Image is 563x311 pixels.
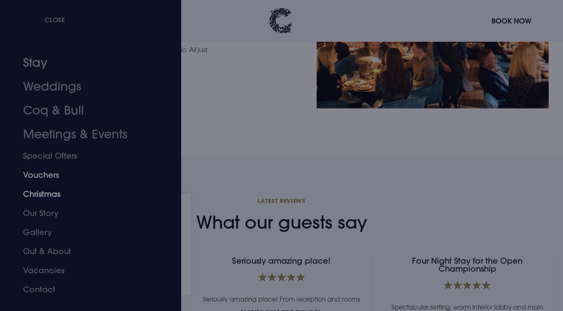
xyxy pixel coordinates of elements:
[24,12,65,28] button: Close
[23,165,149,185] a: Vouchers
[23,75,149,99] a: Weddings
[23,261,149,280] a: Vacancies
[23,204,149,223] a: Our Story
[23,51,149,75] a: Stay
[23,99,149,122] a: Coq & Bull
[23,242,149,261] a: Out & About
[23,223,149,242] a: Gallery
[23,122,149,146] a: Meetings & Events
[44,16,65,24] span: Close
[23,146,149,165] a: Special Offers
[23,185,149,204] a: Christmas
[23,280,149,299] a: Contact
